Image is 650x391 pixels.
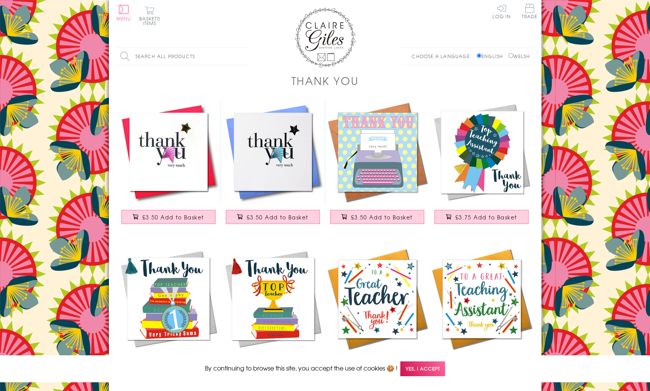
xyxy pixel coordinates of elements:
button: £3.50 Add to Basket [121,210,216,224]
input: Welsh [508,53,513,58]
button: £3.50 Add to Basket [226,210,320,224]
span: £3.50 Add to Basket [247,213,308,221]
a: Trade [522,4,538,20]
img: Thank You Card, Pink Star, Thank You Very Much, Embellished with a padded star [116,100,221,204]
label: English [477,53,507,60]
img: Thank You Card, Typewriter, Thank You Very Much! [325,100,430,204]
span: Trade [522,4,538,19]
p: Choose a language: [412,53,475,60]
img: Thank you Teacher Card, School, Embellished with pompoms [325,247,430,351]
a: Thank you Teacher Card, School, Embellished with pompoms £3.75 Add to Basket [325,247,430,378]
a: Thank You Card, Pink Star, Thank You Very Much, Embellished with a padded star £3.50 Add to Basket [116,100,221,232]
a: Thank You Card, Typewriter, Thank You Very Much! £3.50 Add to Basket [325,100,430,232]
a: Thank you Teaching Assistand Card, School, Embellished with pompoms £3.75 Add to Basket [430,247,534,378]
img: Thank You Teaching Assistant Card, Rosette, Embellished with a colourful tassel [430,100,534,204]
input: Search all products [116,48,249,65]
button: Basket0 items [139,6,160,25]
a: Thank You Teaching Assistant Card, Rosette, Embellished with a colourful tassel £3.75 Add to Basket [430,100,534,232]
img: Thank You Teacher Card, Trophy, Embellished with a colourful tassel [221,247,325,351]
span: Yes, I accept [400,361,445,376]
a: Log In [493,4,511,19]
button: £3.75 Add to Basket [434,210,529,224]
button: £3.50 Add to Basket [330,210,424,224]
h1: Thank You [291,73,359,88]
a: Thank You Teacher Card, Medal & Books, Embellished with a colourful tassel £3.75 Add to Basket [116,247,221,378]
span: £3.50 Add to Basket [351,213,413,221]
a: Thank You Teacher Card, Trophy, Embellished with a colourful tassel £3.75 Add to Basket [221,247,325,378]
input: English [477,53,482,58]
img: Claire Giles Greetings Cards [295,8,356,68]
input: Search [242,48,249,65]
img: Thank You Teacher Card, Medal & Books, Embellished with a colourful tassel [116,247,221,351]
a: Thank You Card, Blue Star, Thank You Very Much, Embellished with a padded star £3.50 Add to Basket [221,100,325,232]
span: £3.50 Add to Basket [142,213,204,221]
span: Menu [116,15,131,22]
span: 0 items [143,15,160,27]
span: £3.75 Add to Basket [455,213,517,221]
button: Menu [116,5,131,21]
label: Welsh [508,53,530,60]
img: Thank You Card, Blue Star, Thank You Very Much, Embellished with a padded star [221,100,325,204]
img: Thank you Teaching Assistand Card, School, Embellished with pompoms [430,247,534,351]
